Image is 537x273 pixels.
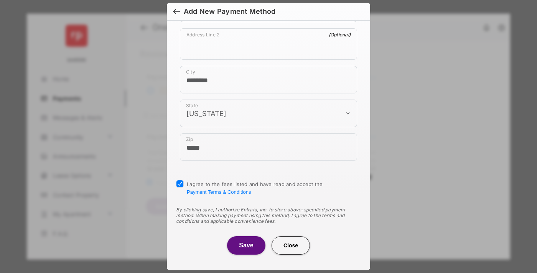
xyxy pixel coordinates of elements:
div: payment_method_screening[postal_addresses][addressLine2] [180,28,357,60]
button: Close [272,236,310,255]
div: By clicking save, I authorize Entrata, Inc. to store above-specified payment method. When making ... [176,207,361,224]
button: I agree to the fees listed and have read and accept the [187,189,251,195]
div: payment_method_screening[postal_addresses][locality] [180,66,357,93]
button: Save [227,236,265,255]
div: payment_method_screening[postal_addresses][postalCode] [180,133,357,161]
span: I agree to the fees listed and have read and accept the [187,181,323,195]
div: payment_method_screening[postal_addresses][administrativeArea] [180,100,357,127]
div: Add New Payment Method [184,7,275,16]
